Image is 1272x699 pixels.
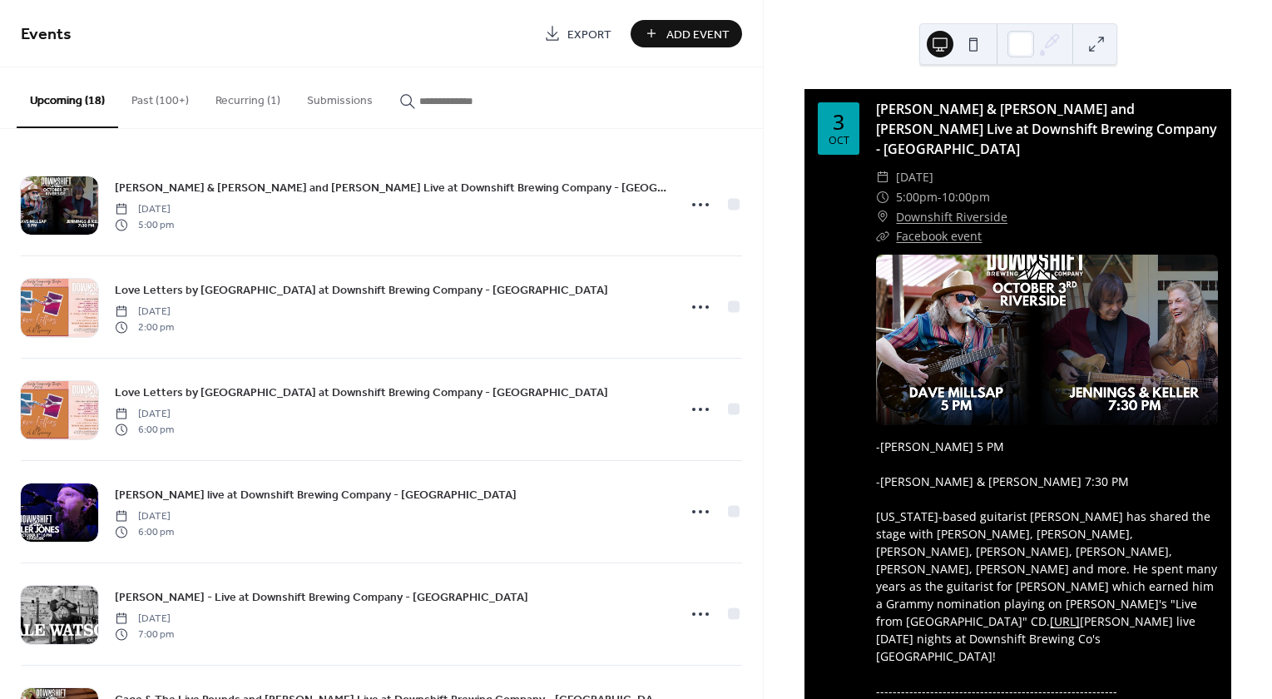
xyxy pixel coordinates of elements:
a: [PERSON_NAME] & [PERSON_NAME] and [PERSON_NAME] Live at Downshift Brewing Company - [GEOGRAPHIC_D... [115,178,667,197]
span: [DATE] [115,509,174,524]
span: 5:00pm [896,187,938,207]
div: 3 [833,112,844,132]
a: [PERSON_NAME] live at Downshift Brewing Company - [GEOGRAPHIC_DATA] [115,485,517,504]
button: Submissions [294,67,386,126]
span: Events [21,18,72,51]
div: ​ [876,207,889,227]
button: Recurring (1) [202,67,294,126]
span: Export [567,26,611,43]
span: Love Letters by [GEOGRAPHIC_DATA] at Downshift Brewing Company - [GEOGRAPHIC_DATA] [115,384,608,402]
a: Love Letters by [GEOGRAPHIC_DATA] at Downshift Brewing Company - [GEOGRAPHIC_DATA] [115,383,608,402]
div: Oct [829,136,849,146]
span: 6:00 pm [115,524,174,539]
span: Love Letters by [GEOGRAPHIC_DATA] at Downshift Brewing Company - [GEOGRAPHIC_DATA] [115,282,608,300]
button: Add Event [631,20,742,47]
span: 10:00pm [942,187,990,207]
span: 6:00 pm [115,422,174,437]
div: ​ [876,226,889,246]
a: [PERSON_NAME] & [PERSON_NAME] and [PERSON_NAME] Live at Downshift Brewing Company - [GEOGRAPHIC_D... [876,100,1217,158]
a: Downshift Riverside [896,207,1007,227]
span: Add Event [666,26,730,43]
button: Upcoming (18) [17,67,118,128]
span: [DATE] [115,305,174,320]
span: [DATE] [896,167,933,187]
span: [PERSON_NAME] & [PERSON_NAME] and [PERSON_NAME] Live at Downshift Brewing Company - [GEOGRAPHIC_D... [115,180,667,197]
a: [URL] [1050,613,1080,629]
a: Facebook event [896,228,982,244]
span: 5:00 pm [115,217,174,232]
span: 2:00 pm [115,320,174,335]
span: 7:00 pm [115,627,174,642]
div: ​ [876,187,889,207]
div: ​ [876,167,889,187]
span: - [938,187,942,207]
a: Export [532,20,624,47]
a: Love Letters by [GEOGRAPHIC_DATA] at Downshift Brewing Company - [GEOGRAPHIC_DATA] [115,280,608,300]
span: [DATE] [115,612,174,627]
a: [PERSON_NAME] - Live at Downshift Brewing Company - [GEOGRAPHIC_DATA] [115,587,528,607]
span: [PERSON_NAME] - Live at Downshift Brewing Company - [GEOGRAPHIC_DATA] [115,589,528,607]
span: [DATE] [115,202,174,217]
span: [PERSON_NAME] live at Downshift Brewing Company - [GEOGRAPHIC_DATA] [115,487,517,504]
button: Past (100+) [118,67,202,126]
span: [DATE] [115,407,174,422]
